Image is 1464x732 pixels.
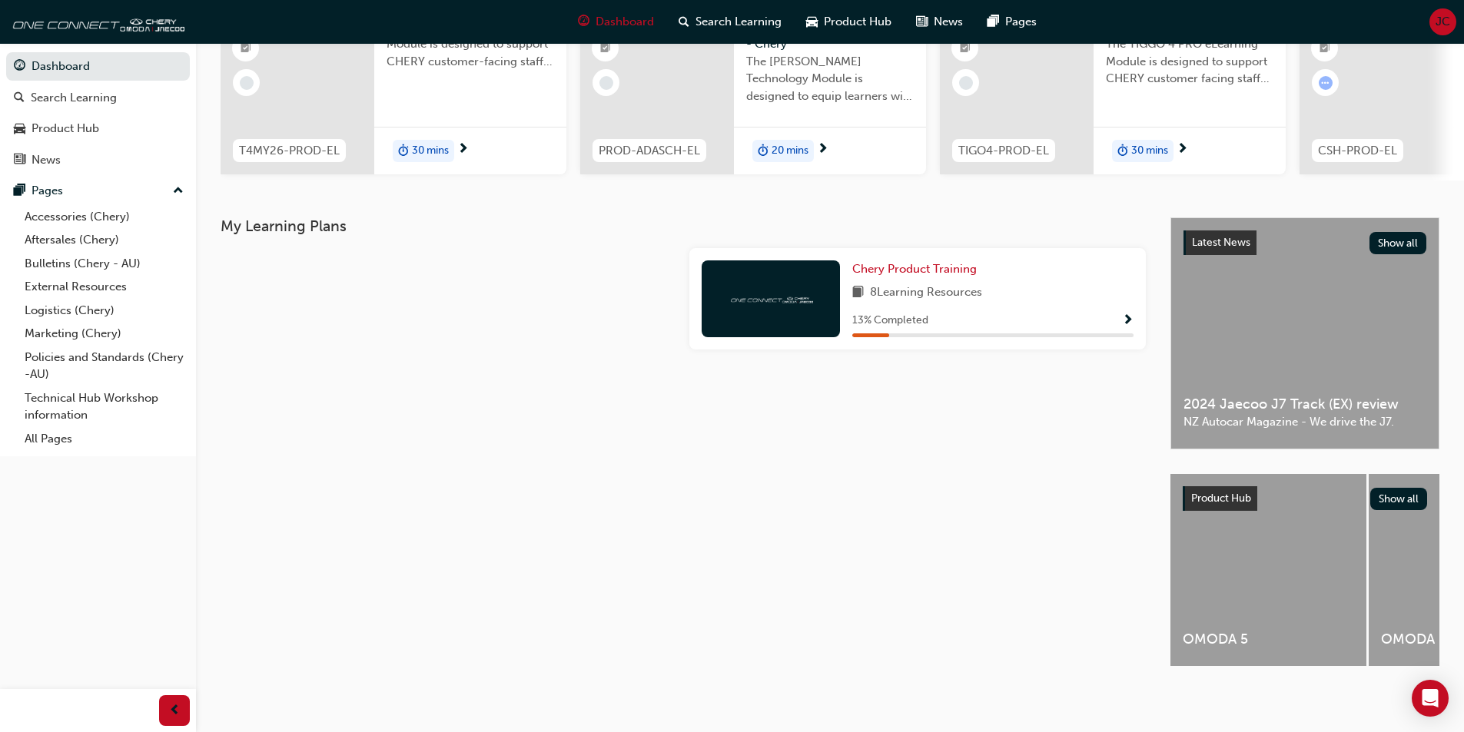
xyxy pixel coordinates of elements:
button: Pages [6,177,190,205]
a: car-iconProduct Hub [794,6,904,38]
span: learningRecordVerb_NONE-icon [240,76,254,90]
a: Latest NewsShow all2024 Jaecoo J7 Track (EX) reviewNZ Autocar Magazine - We drive the J7. [1170,217,1439,449]
span: news-icon [14,154,25,167]
span: next-icon [817,143,828,157]
span: booktick-icon [241,38,251,58]
span: Product Hub [824,13,891,31]
span: 2024 Jaecoo J7 Track (EX) review [1183,396,1426,413]
span: learningRecordVerb_NONE-icon [959,76,973,90]
button: Show all [1369,232,1427,254]
span: 20 mins [772,142,808,160]
a: pages-iconPages [975,6,1049,38]
span: TIGO4-PROD-EL [958,142,1049,160]
a: Search Learning [6,84,190,112]
span: up-icon [173,181,184,201]
div: Open Intercom Messenger [1412,680,1449,717]
span: 13 % Completed [852,312,928,330]
a: Logistics (Chery) [18,299,190,323]
h3: My Learning Plans [221,217,1146,235]
span: PROD-ADASCH-EL [599,142,700,160]
span: 8 Learning Resources [870,283,982,303]
span: book-icon [852,283,864,303]
a: Chery Product Training [852,260,983,278]
a: Product Hub [6,114,190,143]
a: Bulletins (Chery - AU) [18,252,190,276]
div: News [32,151,61,169]
span: car-icon [14,122,25,136]
div: Pages [32,182,63,200]
span: search-icon [679,12,689,31]
span: next-icon [1177,143,1188,157]
span: Chery Product Training [852,262,977,276]
span: duration-icon [1117,141,1128,161]
a: news-iconNews [904,6,975,38]
a: guage-iconDashboard [566,6,666,38]
button: Show all [1370,488,1428,510]
span: The TIGGO 4 PRO eLearning Module is designed to support CHERY customer facing staff with the prod... [1106,35,1273,88]
a: All Pages [18,427,190,451]
a: Latest NewsShow all [1183,230,1426,255]
span: Dashboard [596,13,654,31]
span: T4MY26-PROD-EL [239,142,340,160]
a: Technical Hub Workshop information [18,386,190,427]
span: Show Progress [1122,314,1134,328]
span: The TIGGO 4 eLearning Module is designed to support CHERY customer-facing staff with the product ... [387,18,554,71]
span: next-icon [457,143,469,157]
span: booktick-icon [1320,38,1330,58]
span: booktick-icon [600,38,611,58]
a: News [6,146,190,174]
span: pages-icon [14,184,25,198]
span: Pages [1005,13,1037,31]
span: News [934,13,963,31]
span: duration-icon [398,141,409,161]
span: search-icon [14,91,25,105]
span: prev-icon [169,701,181,720]
span: Search Learning [695,13,782,31]
div: Search Learning [31,89,117,107]
span: learningRecordVerb_NONE-icon [599,76,613,90]
div: Product Hub [32,120,99,137]
span: The [PERSON_NAME] Technology Module is designed to equip learners with essential knowledge about ... [746,53,914,105]
span: 30 mins [1131,142,1168,160]
span: NZ Autocar Magazine - We drive the J7. [1183,413,1426,431]
span: news-icon [916,12,928,31]
span: guage-icon [578,12,589,31]
span: learningRecordVerb_ATTEMPT-icon [1319,76,1333,90]
button: Show Progress [1122,311,1134,330]
span: duration-icon [758,141,769,161]
a: Accessories (Chery) [18,205,190,229]
span: pages-icon [988,12,999,31]
a: Product HubShow all [1183,486,1427,511]
a: Aftersales (Chery) [18,228,190,252]
img: oneconnect [8,6,184,37]
a: Marketing (Chery) [18,322,190,346]
img: oneconnect [729,291,813,306]
span: JC [1436,13,1450,31]
a: Dashboard [6,52,190,81]
span: guage-icon [14,60,25,74]
span: car-icon [806,12,818,31]
span: OMODA 5 [1183,631,1354,648]
span: Latest News [1192,236,1250,249]
a: search-iconSearch Learning [666,6,794,38]
a: OMODA 5 [1170,474,1366,666]
button: JC [1429,8,1456,35]
a: External Resources [18,275,190,299]
span: CSH-PROD-EL [1318,142,1397,160]
button: DashboardSearch LearningProduct HubNews [6,49,190,177]
span: booktick-icon [960,38,971,58]
span: 30 mins [412,142,449,160]
a: Policies and Standards (Chery -AU) [18,346,190,386]
span: Product Hub [1191,492,1251,505]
